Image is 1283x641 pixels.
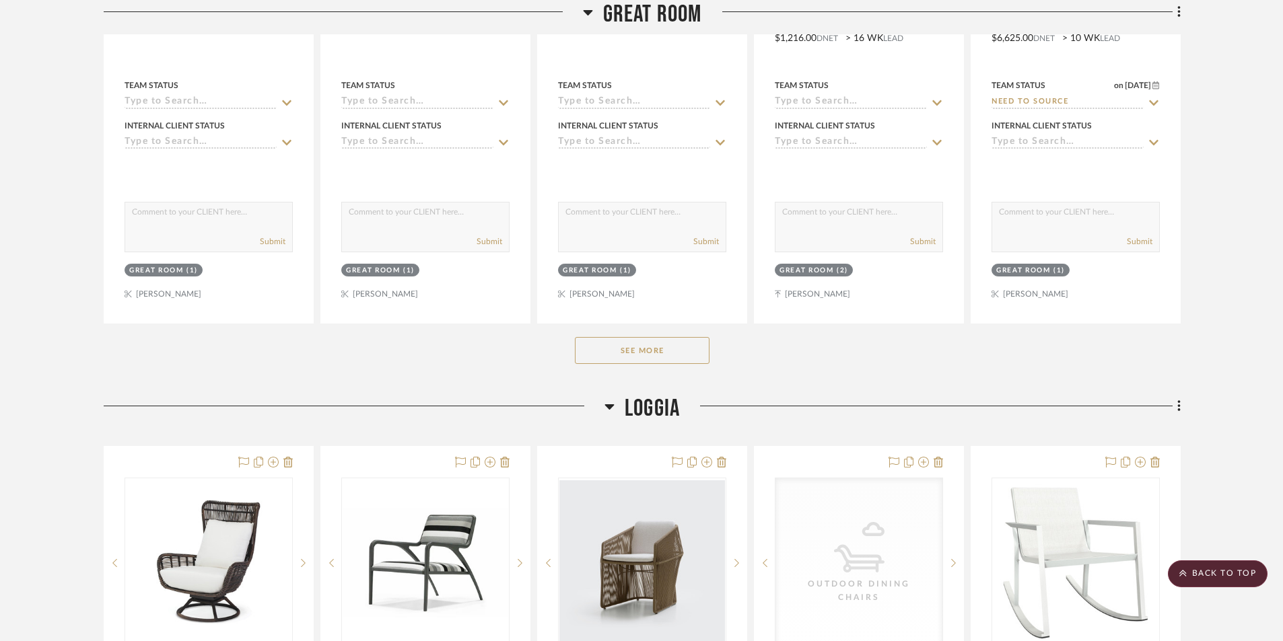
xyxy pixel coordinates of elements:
[125,79,178,91] div: Team Status
[341,137,493,149] input: Type to Search…
[992,79,1045,91] div: Team Status
[693,235,719,248] button: Submit
[558,96,710,109] input: Type to Search…
[129,266,183,276] div: Great Room
[1168,560,1268,587] scroll-to-top-button: BACK TO TOP
[343,508,508,618] img: Flux Lounge Chair
[558,120,658,132] div: Internal Client Status
[775,79,829,91] div: Team Status
[910,235,936,248] button: Submit
[186,266,198,276] div: (1)
[775,120,875,132] div: Internal Client Status
[341,96,493,109] input: Type to Search…
[779,266,833,276] div: Great Room
[125,96,277,109] input: Type to Search…
[403,266,415,276] div: (1)
[992,96,1144,109] input: Type to Search…
[837,266,848,276] div: (2)
[346,266,400,276] div: Great Room
[477,235,502,248] button: Submit
[260,235,285,248] button: Submit
[1127,235,1152,248] button: Submit
[1123,81,1152,90] span: [DATE]
[775,137,927,149] input: Type to Search…
[125,120,225,132] div: Internal Client Status
[575,337,709,364] button: See More
[992,120,1092,132] div: Internal Client Status
[625,394,680,423] span: Loggia
[341,79,395,91] div: Team Status
[126,500,291,625] img: SORRENTO OUTDOOR SWIVEL LOUNGE CHAIR
[341,120,442,132] div: Internal Client Status
[992,137,1144,149] input: Type to Search…
[620,266,631,276] div: (1)
[563,266,617,276] div: Great Room
[558,137,710,149] input: Type to Search…
[1053,266,1065,276] div: (1)
[1114,81,1123,89] span: on
[558,79,612,91] div: Team Status
[125,137,277,149] input: Type to Search…
[996,266,1050,276] div: Great Room
[775,96,927,109] input: Type to Search…
[792,577,926,604] div: Outdoor Dining Chairs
